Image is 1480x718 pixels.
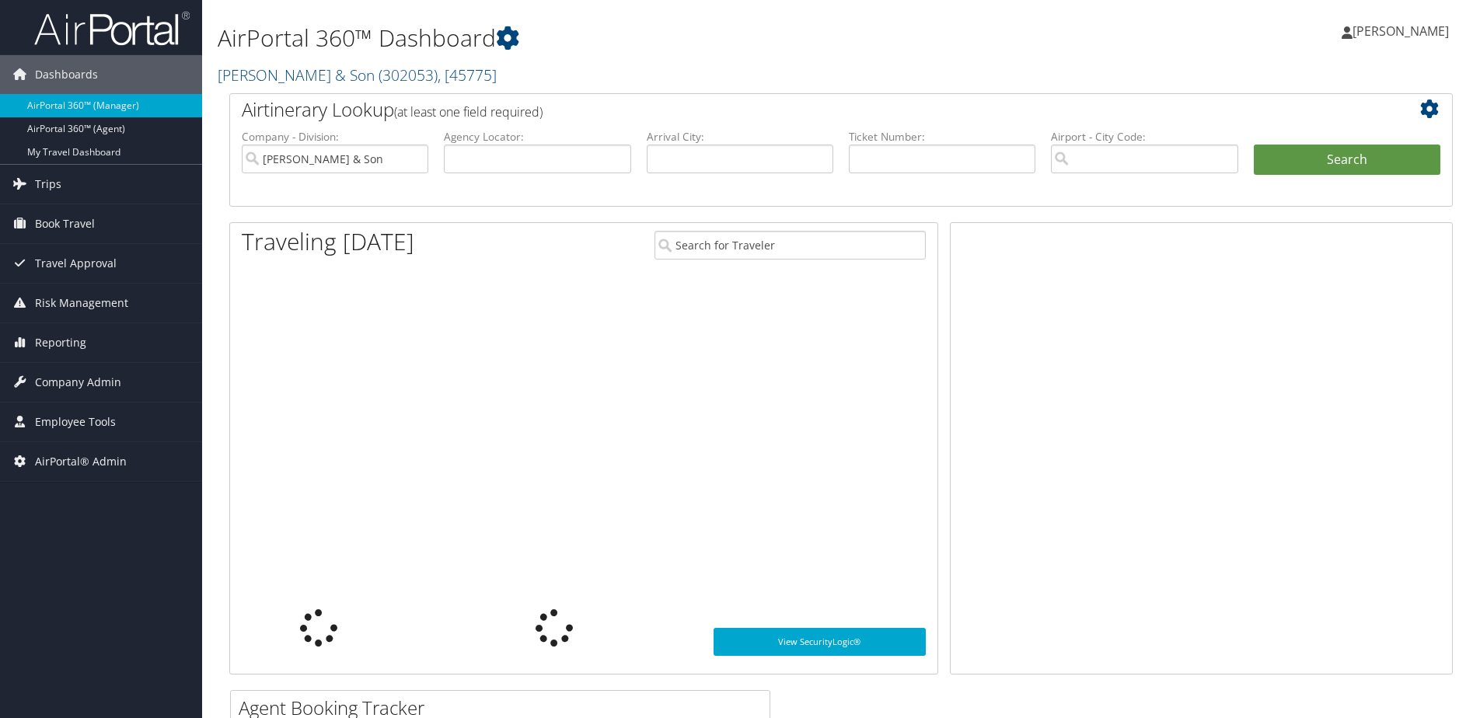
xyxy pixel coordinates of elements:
span: , [ 45775 ] [438,64,497,85]
label: Ticket Number: [849,129,1035,145]
a: [PERSON_NAME] & Son [218,64,497,85]
span: (at least one field required) [394,103,543,120]
span: Employee Tools [35,403,116,441]
span: Company Admin [35,363,121,402]
a: View SecurityLogic® [714,628,926,656]
h1: AirPortal 360™ Dashboard [218,22,1049,54]
label: Arrival City: [647,129,833,145]
span: Risk Management [35,284,128,322]
label: Airport - City Code: [1051,129,1237,145]
span: Travel Approval [35,244,117,283]
label: Company - Division: [242,129,428,145]
span: Trips [35,165,61,204]
a: [PERSON_NAME] [1342,8,1464,54]
span: ( 302053 ) [379,64,438,85]
h2: Airtinerary Lookup [242,96,1339,123]
span: Reporting [35,323,86,362]
span: Dashboards [35,55,98,94]
h1: Traveling [DATE] [242,225,414,258]
span: Book Travel [35,204,95,243]
span: AirPortal® Admin [35,442,127,481]
img: airportal-logo.png [34,10,190,47]
input: Search for Traveler [654,231,926,260]
button: Search [1254,145,1440,176]
span: [PERSON_NAME] [1353,23,1449,40]
label: Agency Locator: [444,129,630,145]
